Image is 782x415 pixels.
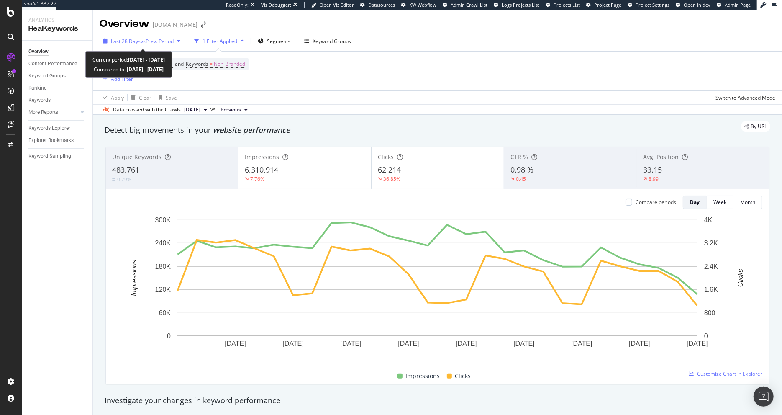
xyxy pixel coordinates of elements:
[28,59,77,68] div: Content Performance
[28,72,66,80] div: Keyword Groups
[586,2,621,8] a: Project Page
[250,175,264,183] div: 7.76%
[155,263,171,270] text: 180K
[167,333,171,340] text: 0
[186,60,208,67] span: Keywords
[704,286,718,293] text: 1.6K
[455,371,471,381] span: Clicks
[181,105,210,115] button: [DATE]
[111,94,124,101] div: Apply
[128,91,151,104] button: Clear
[100,34,184,48] button: Last 28 DaysvsPrev. Period
[117,176,131,183] div: 0.79%
[112,165,139,175] span: 483,761
[311,2,354,8] a: Open Viz Editor
[94,64,164,74] div: Compared to:
[741,121,770,132] div: legacy label
[378,153,394,161] span: Clicks
[155,91,177,104] button: Save
[245,165,278,175] span: 6,310,914
[175,60,184,67] span: and
[704,309,715,317] text: 800
[510,153,528,161] span: CTR %
[725,2,751,8] span: Admin Page
[28,84,87,93] a: Ranking
[155,240,171,247] text: 240K
[684,2,710,8] span: Open in dev
[398,340,419,348] text: [DATE]
[456,340,477,348] text: [DATE]
[100,91,124,104] button: Apply
[111,75,133,82] div: Add Filter
[28,59,87,68] a: Content Performance
[28,124,70,133] div: Keywords Explorer
[406,371,440,381] span: Impressions
[704,217,713,224] text: 4K
[712,91,775,104] button: Switch to Advanced Mode
[546,2,580,8] a: Projects List
[513,340,534,348] text: [DATE]
[715,94,775,101] div: Switch to Advanced Mode
[689,370,762,377] a: Customize Chart in Explorer
[191,34,247,48] button: 1 Filter Applied
[111,38,141,45] span: Last 28 Days
[210,60,213,67] span: =
[131,260,138,296] text: Impressions
[629,340,650,348] text: [DATE]
[128,56,165,63] b: [DATE] - [DATE]
[704,263,718,270] text: 2.4K
[644,165,662,175] span: 33.15
[28,96,87,105] a: Keywords
[100,74,133,84] button: Add Filter
[225,340,246,348] text: [DATE]
[261,2,291,8] div: Viz Debugger:
[594,2,621,8] span: Project Page
[704,333,708,340] text: 0
[704,240,718,247] text: 3.2K
[28,152,71,161] div: Keyword Sampling
[92,55,165,64] div: Current period:
[340,340,361,348] text: [DATE]
[100,17,149,31] div: Overview
[217,105,251,115] button: Previous
[28,108,78,117] a: More Reports
[28,84,47,93] div: Ranking
[28,17,86,24] div: Analytics
[649,175,659,183] div: 8.99
[676,2,710,8] a: Open in dev
[267,38,290,45] span: Segments
[713,198,726,206] div: Week
[636,2,669,8] span: Project Settings
[166,94,177,101] div: Save
[707,196,733,209] button: Week
[141,38,174,45] span: vs Prev. Period
[690,198,700,206] div: Day
[644,153,679,161] span: Avg. Position
[28,96,51,105] div: Keywords
[254,34,294,48] button: Segments
[28,24,86,34] div: RealKeywords
[494,2,539,8] a: Logs Projects List
[203,38,237,45] div: 1 Filter Applied
[733,196,762,209] button: Month
[443,2,487,8] a: Admin Crawl List
[28,152,87,161] a: Keyword Sampling
[210,106,217,113] span: vs
[510,165,533,175] span: 0.98 %
[220,106,241,113] span: Previous
[112,178,115,181] img: Equal
[113,106,181,113] div: Data crossed with the Crawls
[737,269,744,287] text: Clicks
[153,21,197,29] div: [DOMAIN_NAME]
[113,216,763,361] svg: A chart.
[754,387,774,407] div: Open Intercom Messenger
[516,175,526,183] div: 0.45
[28,108,58,117] div: More Reports
[155,286,171,293] text: 120K
[697,370,762,377] span: Customize Chart in Explorer
[28,47,49,56] div: Overview
[139,94,151,101] div: Clear
[214,58,245,70] span: Non-Branded
[687,340,708,348] text: [DATE]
